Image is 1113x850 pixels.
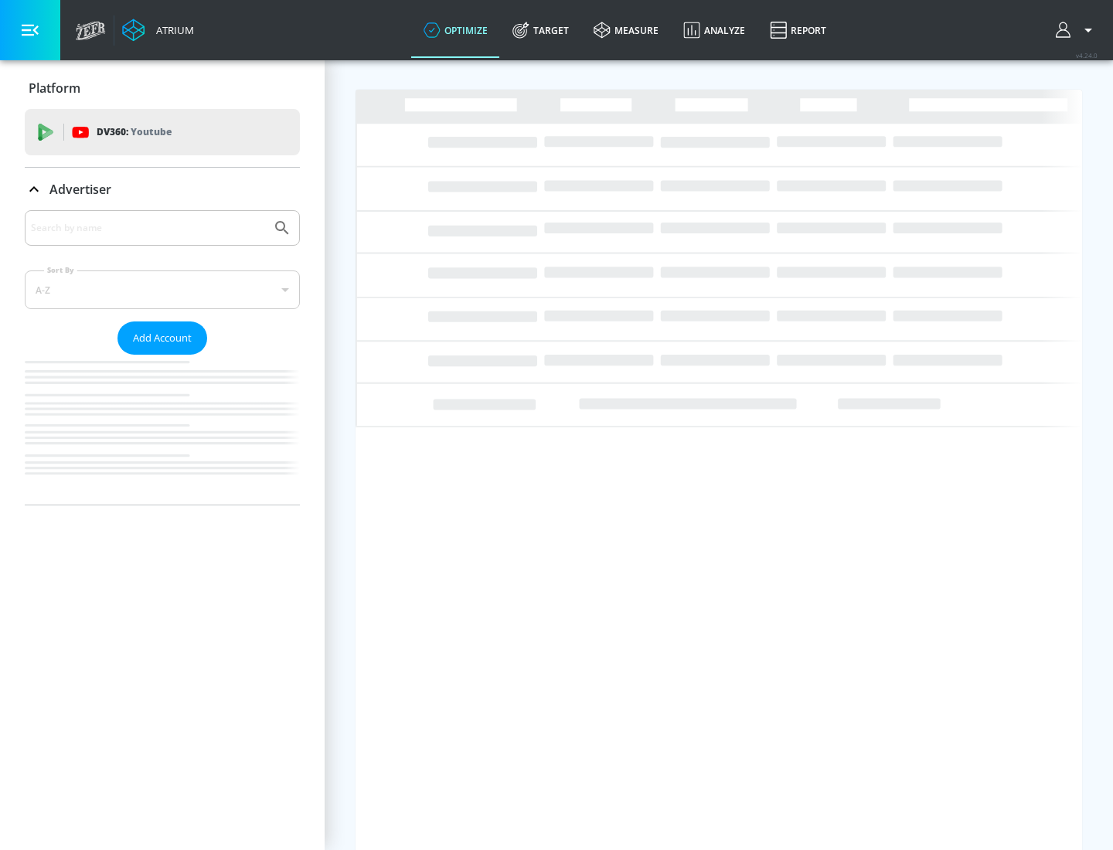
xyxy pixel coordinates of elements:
[25,210,300,505] div: Advertiser
[25,355,300,505] nav: list of Advertiser
[133,329,192,347] span: Add Account
[131,124,172,140] p: Youtube
[1076,51,1098,59] span: v 4.24.0
[97,124,172,141] p: DV360:
[29,80,80,97] p: Platform
[500,2,581,58] a: Target
[25,168,300,211] div: Advertiser
[757,2,839,58] a: Report
[581,2,671,58] a: measure
[122,19,194,42] a: Atrium
[117,321,207,355] button: Add Account
[411,2,500,58] a: optimize
[25,270,300,309] div: A-Z
[25,109,300,155] div: DV360: Youtube
[49,181,111,198] p: Advertiser
[44,265,77,275] label: Sort By
[25,66,300,110] div: Platform
[31,218,265,238] input: Search by name
[150,23,194,37] div: Atrium
[671,2,757,58] a: Analyze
